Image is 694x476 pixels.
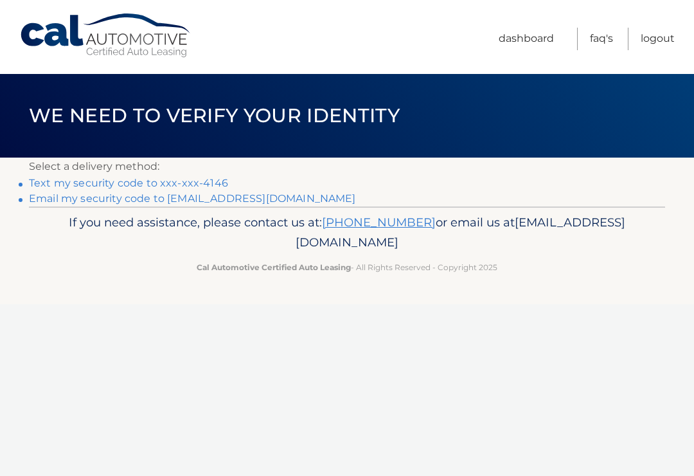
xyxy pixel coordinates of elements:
[48,212,646,253] p: If you need assistance, please contact us at: or email us at
[322,215,436,230] a: [PHONE_NUMBER]
[29,192,356,205] a: Email my security code to [EMAIL_ADDRESS][DOMAIN_NAME]
[197,262,351,272] strong: Cal Automotive Certified Auto Leasing
[29,104,400,127] span: We need to verify your identity
[29,177,228,189] a: Text my security code to xxx-xxx-4146
[590,28,613,50] a: FAQ's
[48,261,646,274] p: - All Rights Reserved - Copyright 2025
[641,28,675,50] a: Logout
[499,28,554,50] a: Dashboard
[29,158,665,176] p: Select a delivery method:
[19,13,193,59] a: Cal Automotive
